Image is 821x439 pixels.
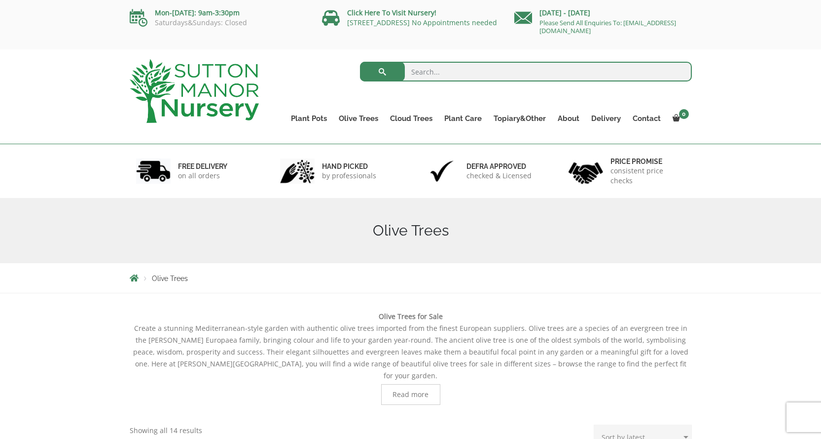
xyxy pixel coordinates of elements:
[280,159,315,184] img: 2.jpg
[610,166,685,186] p: consistent price checks
[514,7,692,19] p: [DATE] - [DATE]
[130,19,307,27] p: Saturdays&Sundays: Closed
[130,311,692,405] div: Create a stunning Mediterranean-style garden with authentic olive trees imported from the finest ...
[152,275,188,282] span: Olive Trees
[379,312,443,321] b: Olive Trees for Sale
[569,156,603,186] img: 4.jpg
[130,222,692,239] h1: Olive Trees
[130,59,259,123] img: logo
[384,112,438,125] a: Cloud Trees
[552,112,585,125] a: About
[585,112,627,125] a: Delivery
[178,171,227,181] p: on all orders
[627,112,667,125] a: Contact
[322,162,376,171] h6: hand picked
[679,109,689,119] span: 0
[438,112,488,125] a: Plant Care
[130,425,202,437] p: Showing all 14 results
[130,274,692,282] nav: Breadcrumbs
[130,7,307,19] p: Mon-[DATE]: 9am-3:30pm
[136,159,171,184] img: 1.jpg
[347,18,497,27] a: [STREET_ADDRESS] No Appointments needed
[322,171,376,181] p: by professionals
[539,18,676,35] a: Please Send All Enquiries To: [EMAIL_ADDRESS][DOMAIN_NAME]
[488,112,552,125] a: Topiary&Other
[425,159,459,184] img: 3.jpg
[667,112,692,125] a: 0
[178,162,227,171] h6: FREE DELIVERY
[393,391,428,398] span: Read more
[285,112,333,125] a: Plant Pots
[466,162,532,171] h6: Defra approved
[360,62,692,81] input: Search...
[333,112,384,125] a: Olive Trees
[610,157,685,166] h6: Price promise
[466,171,532,181] p: checked & Licensed
[347,8,436,17] a: Click Here To Visit Nursery!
